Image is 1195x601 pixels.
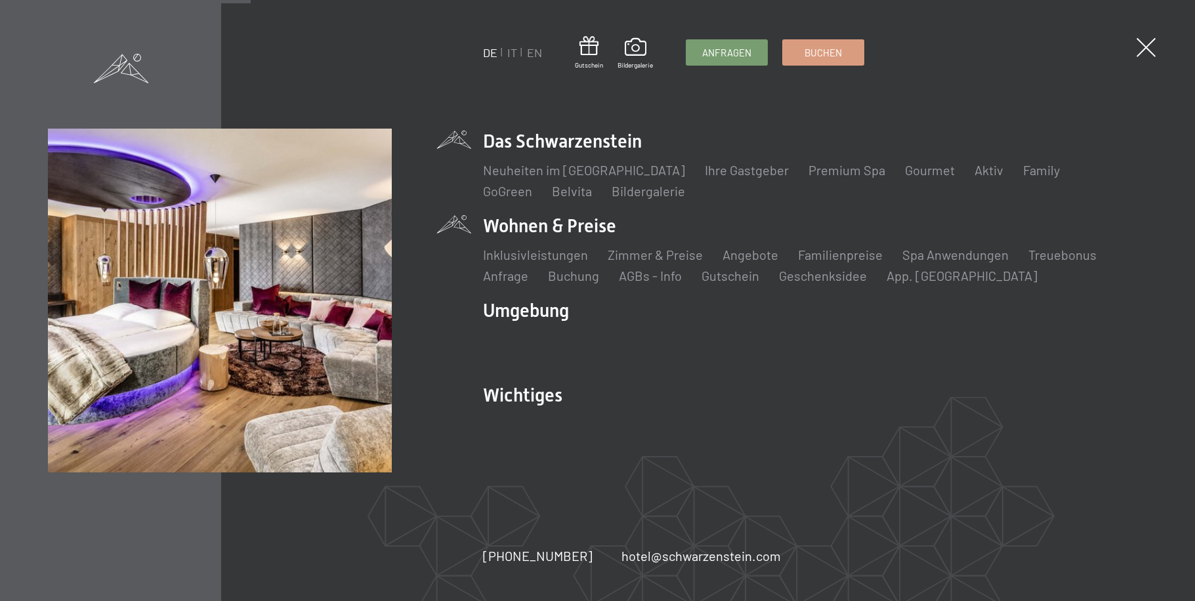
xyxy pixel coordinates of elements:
[483,268,528,283] a: Anfrage
[779,268,867,283] a: Geschenksidee
[619,268,682,283] a: AGBs - Info
[621,547,781,565] a: hotel@schwarzenstein.com
[805,46,842,60] span: Buchen
[483,45,497,60] a: DE
[1028,247,1097,262] a: Treuebonus
[686,40,767,65] a: Anfragen
[783,40,864,65] a: Buchen
[575,60,603,70] span: Gutschein
[905,162,955,178] a: Gourmet
[483,547,593,565] a: [PHONE_NUMBER]
[483,548,593,564] span: [PHONE_NUMBER]
[975,162,1003,178] a: Aktiv
[483,183,532,199] a: GoGreen
[723,247,778,262] a: Angebote
[887,268,1038,283] a: App. [GEOGRAPHIC_DATA]
[702,268,759,283] a: Gutschein
[507,45,517,60] a: IT
[618,38,653,70] a: Bildergalerie
[702,46,751,60] span: Anfragen
[608,247,703,262] a: Zimmer & Preise
[552,183,592,199] a: Belvita
[798,247,883,262] a: Familienpreise
[548,268,599,283] a: Buchung
[618,60,653,70] span: Bildergalerie
[612,183,685,199] a: Bildergalerie
[575,36,603,70] a: Gutschein
[808,162,885,178] a: Premium Spa
[483,247,588,262] a: Inklusivleistungen
[483,162,685,178] a: Neuheiten im [GEOGRAPHIC_DATA]
[1023,162,1060,178] a: Family
[527,45,542,60] a: EN
[705,162,789,178] a: Ihre Gastgeber
[902,247,1009,262] a: Spa Anwendungen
